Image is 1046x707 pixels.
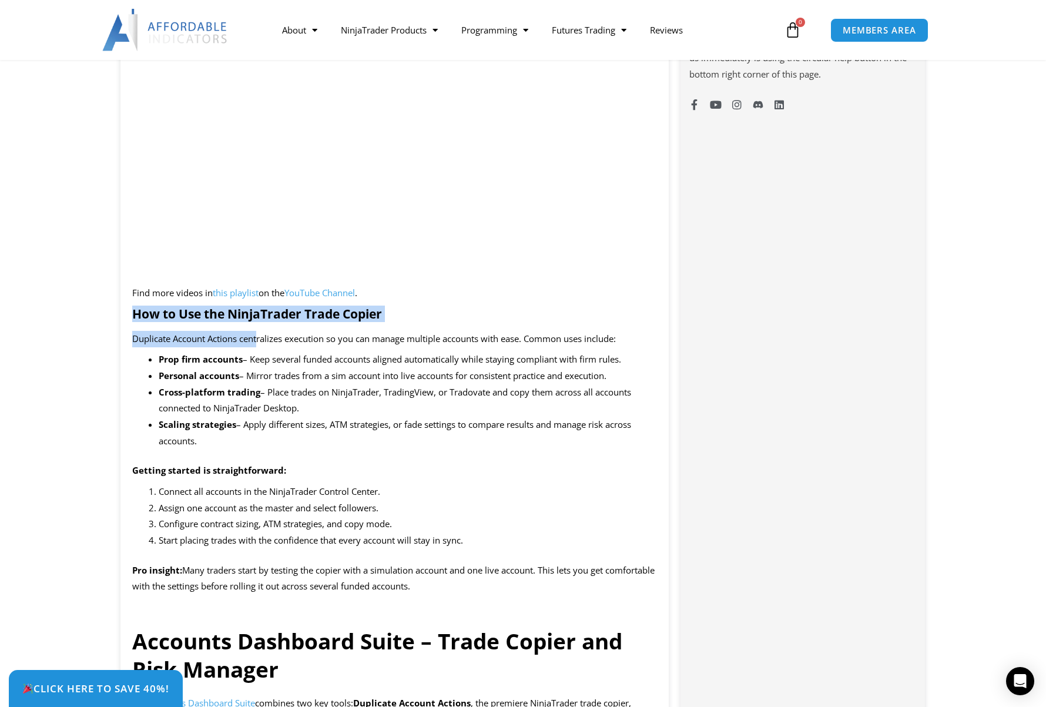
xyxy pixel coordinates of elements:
[270,16,329,43] a: About
[159,502,378,514] span: Assign one account as the master and select followers.
[830,18,928,42] a: MEMBERS AREA
[159,418,236,430] b: Scaling strategies
[843,26,916,35] span: MEMBERS AREA
[159,370,239,381] b: Personal accounts
[270,16,782,43] nav: Menu
[102,9,229,51] img: LogoAI | Affordable Indicators – NinjaTrader
[9,670,183,707] a: 🎉Click Here to save 40%!
[1006,667,1034,695] div: Open Intercom Messenger
[159,418,631,447] span: – Apply different sizes, ATM strategies, or fade settings to compare results and manage risk acro...
[243,353,621,365] span: – Keep several funded accounts aligned automatically while staying compliant with firm rules.
[159,485,380,497] span: Connect all accounts in the NinjaTrader Control Center.
[132,599,399,615] strong: Related NinjaTrader Indicators and Bundles
[796,18,805,27] span: 0
[540,16,638,43] a: Futures Trading
[159,534,463,546] span: Start placing trades with the confidence that every account will stay in sync.
[132,306,382,322] strong: How to Use the NinjaTrader Trade Copier
[159,386,260,398] b: Cross-platform trading
[767,13,819,47] a: 0
[638,16,695,43] a: Reviews
[329,16,450,43] a: NinjaTrader Products
[132,564,182,576] b: Pro insight:
[132,626,622,684] strong: Accounts Dashboard Suite – Trade Copier and Risk Manager
[132,333,616,344] span: Duplicate Account Actions centralizes execution so you can manage multiple accounts with ease. Co...
[159,386,631,414] span: – Place trades on NinjaTrader, TradingView, or Tradovate and copy them across all accounts connec...
[22,683,169,693] span: Click Here to save 40%!
[23,683,33,693] img: 🎉
[132,464,286,476] strong: Getting started is straightforward:
[132,564,655,592] span: Many traders start by testing the copier with a simulation account and one live account. This let...
[450,16,540,43] a: Programming
[159,518,392,530] span: Configure contract sizing, ATM strategies, and copy mode.
[159,353,243,365] b: Prop firm accounts
[239,370,606,381] span: – Mirror trades from a sim account into live accounts for consistent practice and execution.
